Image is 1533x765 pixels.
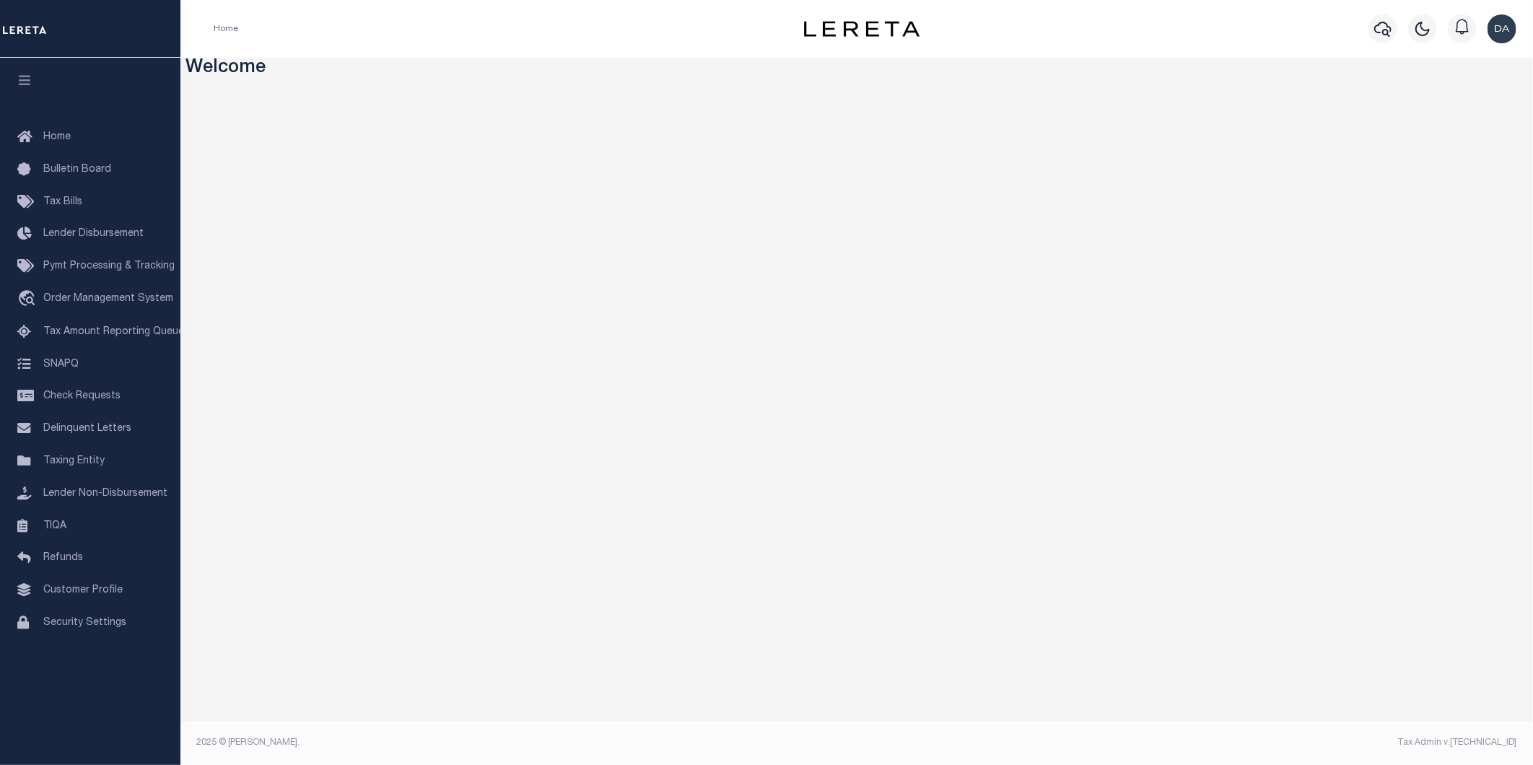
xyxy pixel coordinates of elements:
[43,585,123,595] span: Customer Profile
[43,165,111,175] span: Bulletin Board
[214,22,238,35] li: Home
[43,489,167,499] span: Lender Non-Disbursement
[186,58,1528,80] h3: Welcome
[43,294,173,304] span: Order Management System
[43,424,131,434] span: Delinquent Letters
[43,618,126,628] span: Security Settings
[186,736,857,749] div: 2025 © [PERSON_NAME].
[1488,14,1516,43] img: svg+xml;base64,PHN2ZyB4bWxucz0iaHR0cDovL3d3dy53My5vcmcvMjAwMC9zdmciIHBvaW50ZXItZXZlbnRzPSJub25lIi...
[43,327,184,337] span: Tax Amount Reporting Queue
[43,391,121,401] span: Check Requests
[43,456,105,466] span: Taxing Entity
[43,520,66,530] span: TIQA
[43,261,175,271] span: Pymt Processing & Tracking
[43,132,71,142] span: Home
[43,197,82,207] span: Tax Bills
[43,359,79,369] span: SNAPQ
[17,290,40,309] i: travel_explore
[868,736,1517,749] div: Tax Admin v.[TECHNICAL_ID]
[43,553,83,563] span: Refunds
[43,229,144,239] span: Lender Disbursement
[804,21,920,37] img: logo-dark.svg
